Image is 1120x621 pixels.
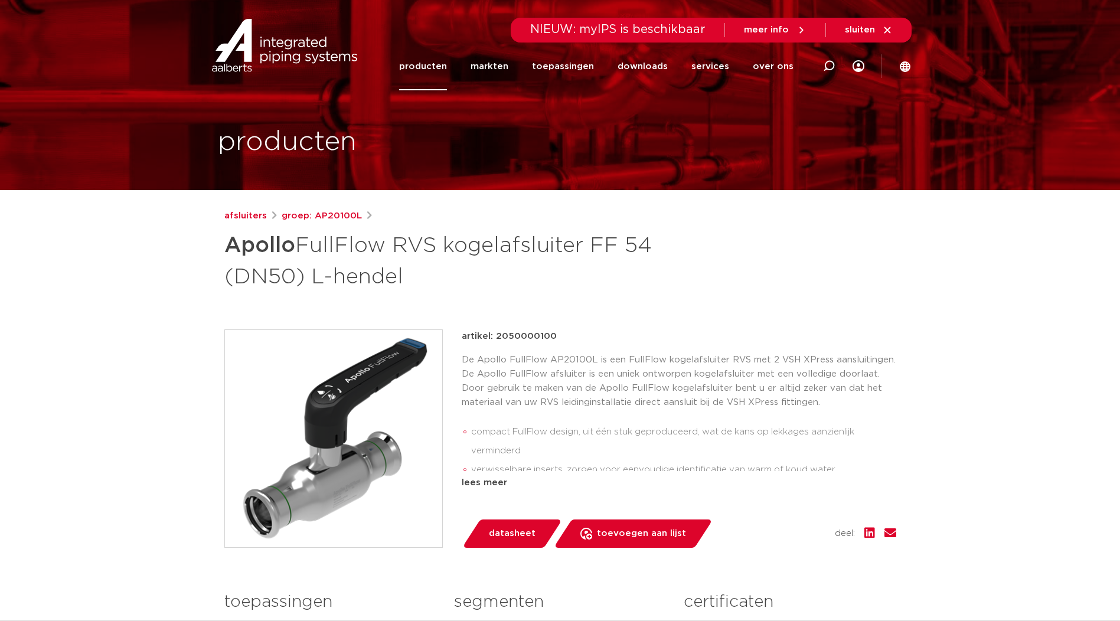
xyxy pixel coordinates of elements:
[224,590,436,614] h3: toepassingen
[753,43,794,90] a: over ons
[691,43,729,90] a: services
[489,524,535,543] span: datasheet
[530,24,706,35] span: NIEUW: myIPS is beschikbaar
[462,329,557,344] p: artikel: 2050000100
[471,423,896,460] li: compact FullFlow design, uit één stuk geproduceerd, wat de kans op lekkages aanzienlijk verminderd
[684,590,896,614] h3: certificaten
[225,330,442,547] img: Product Image for Apollo FullFlow RVS kogelafsluiter FF 54 (DN50) L-hendel
[845,25,893,35] a: sluiten
[224,209,267,223] a: afsluiters
[454,590,666,614] h3: segmenten
[853,43,864,90] div: my IPS
[399,43,447,90] a: producten
[471,43,508,90] a: markten
[224,235,295,256] strong: Apollo
[218,123,357,161] h1: producten
[462,353,896,410] p: De Apollo FullFlow AP20100L is een FullFlow kogelafsluiter RVS met 2 VSH XPress aansluitingen. De...
[282,209,362,223] a: groep: AP20100L
[224,228,668,292] h1: FullFlow RVS kogelafsluiter FF 54 (DN50) L-hendel
[744,25,789,34] span: meer info
[744,25,806,35] a: meer info
[471,460,896,479] li: verwisselbare inserts, zorgen voor eenvoudige identificatie van warm of koud water
[835,527,855,541] span: deel:
[597,524,686,543] span: toevoegen aan lijst
[845,25,875,34] span: sluiten
[532,43,594,90] a: toepassingen
[462,476,896,490] div: lees meer
[462,519,562,548] a: datasheet
[399,43,794,90] nav: Menu
[618,43,668,90] a: downloads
